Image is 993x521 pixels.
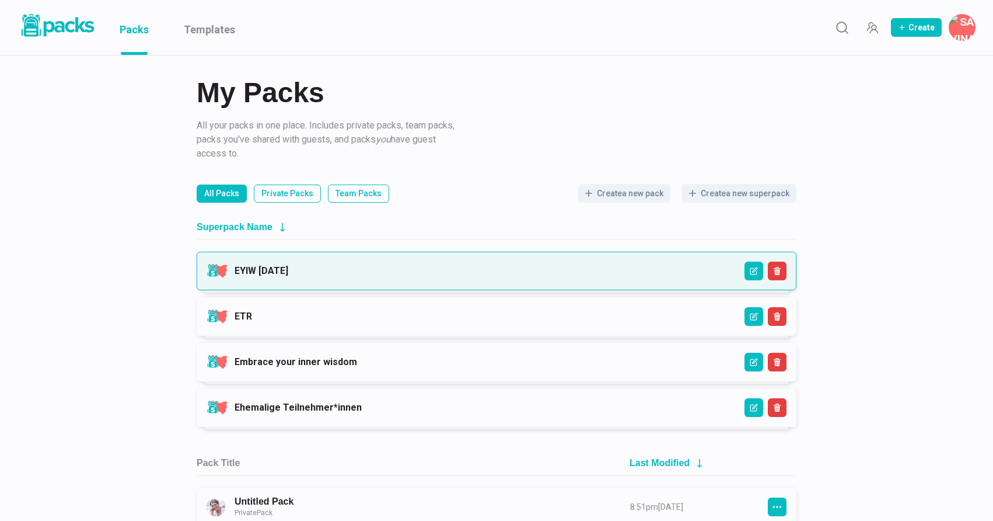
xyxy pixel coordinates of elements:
button: Delete Superpack [768,398,786,417]
p: Team Packs [335,187,382,200]
button: Create Pack [891,18,942,37]
button: Delete Superpack [768,353,786,371]
button: Edit [744,262,763,280]
a: Packs logo [18,12,96,43]
button: Savina Tilmann [949,14,975,41]
h2: Pack Title [197,457,240,468]
h2: Last Modified [630,457,690,468]
i: you [376,134,391,145]
button: Search [830,16,854,39]
button: Edit [744,398,763,417]
button: Edit [744,307,763,326]
p: All Packs [204,187,239,200]
p: All your packs in one place. Includes private packs, team packs, packs you've shared with guests,... [197,119,459,161]
h2: My Packs [197,79,796,107]
button: Createa new pack [578,184,670,203]
h2: Superpack Name [197,221,272,232]
button: Delete Superpack [768,307,786,326]
button: Manage Team Invites [861,16,884,39]
p: Private Packs [261,187,313,200]
button: Createa new superpack [682,184,796,203]
img: Packs logo [18,12,96,39]
button: Delete Superpack [768,262,786,280]
button: Edit [744,353,763,371]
